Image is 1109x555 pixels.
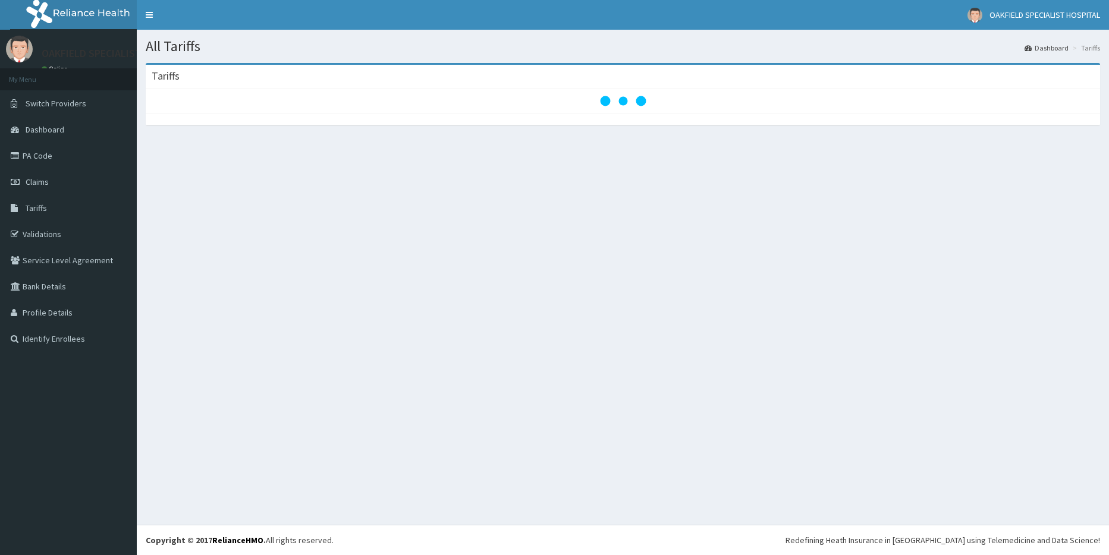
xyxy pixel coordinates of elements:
[26,98,86,109] span: Switch Providers
[26,124,64,135] span: Dashboard
[786,534,1100,546] div: Redefining Heath Insurance in [GEOGRAPHIC_DATA] using Telemedicine and Data Science!
[146,535,266,545] strong: Copyright © 2017 .
[989,10,1100,20] span: OAKFIELD SPECIALIST HOSPITAL
[42,65,70,73] a: Online
[212,535,263,545] a: RelianceHMO
[599,77,647,125] svg: audio-loading
[6,36,33,62] img: User Image
[1070,43,1100,53] li: Tariffs
[152,71,180,81] h3: Tariffs
[26,203,47,213] span: Tariffs
[1025,43,1069,53] a: Dashboard
[42,48,190,59] p: OAKFIELD SPECIALIST HOSPITAL
[146,39,1100,54] h1: All Tariffs
[137,525,1109,555] footer: All rights reserved.
[967,8,982,23] img: User Image
[26,176,49,187] span: Claims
